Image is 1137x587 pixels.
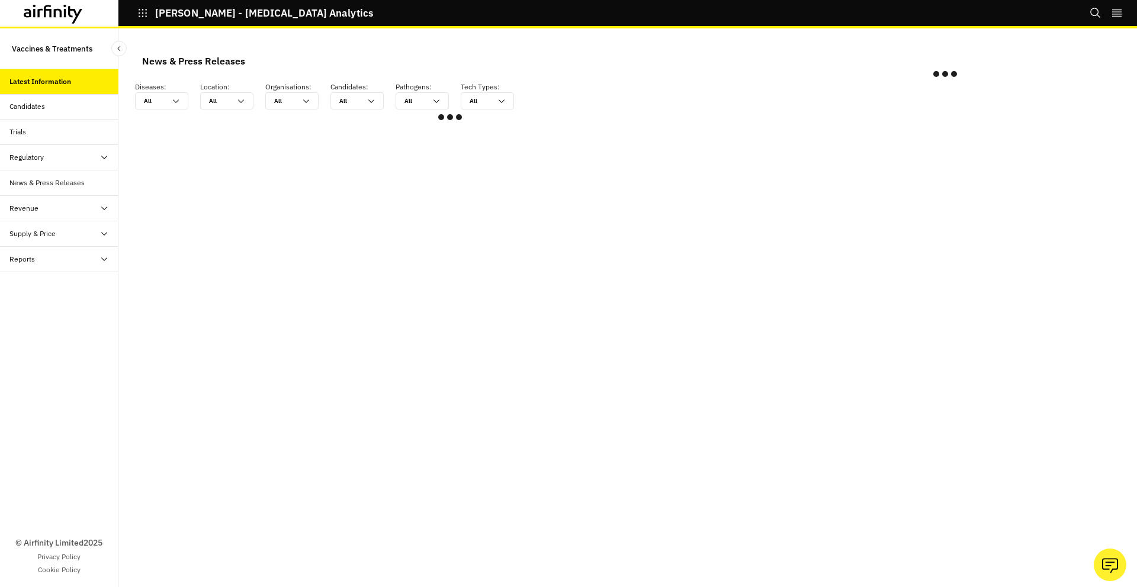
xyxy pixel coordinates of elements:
[9,178,85,188] div: News & Press Releases
[37,551,81,562] a: Privacy Policy
[155,8,373,18] p: [PERSON_NAME] - [MEDICAL_DATA] Analytics
[200,82,265,92] p: Location :
[142,52,245,70] div: News & Press Releases
[135,82,200,92] p: Diseases :
[15,537,102,549] p: © Airfinity Limited 2025
[9,254,35,265] div: Reports
[9,203,38,214] div: Revenue
[9,101,45,112] div: Candidates
[330,82,396,92] p: Candidates :
[9,127,26,137] div: Trials
[9,76,71,87] div: Latest Information
[38,565,81,575] a: Cookie Policy
[265,82,330,92] p: Organisations :
[111,41,127,56] button: Close Sidebar
[396,82,461,92] p: Pathogens :
[1094,549,1126,581] button: Ask our analysts
[461,82,526,92] p: Tech Types :
[9,228,56,239] div: Supply & Price
[1090,3,1101,23] button: Search
[12,38,92,60] p: Vaccines & Treatments
[137,3,373,23] button: [PERSON_NAME] - [MEDICAL_DATA] Analytics
[9,152,44,163] div: Regulatory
